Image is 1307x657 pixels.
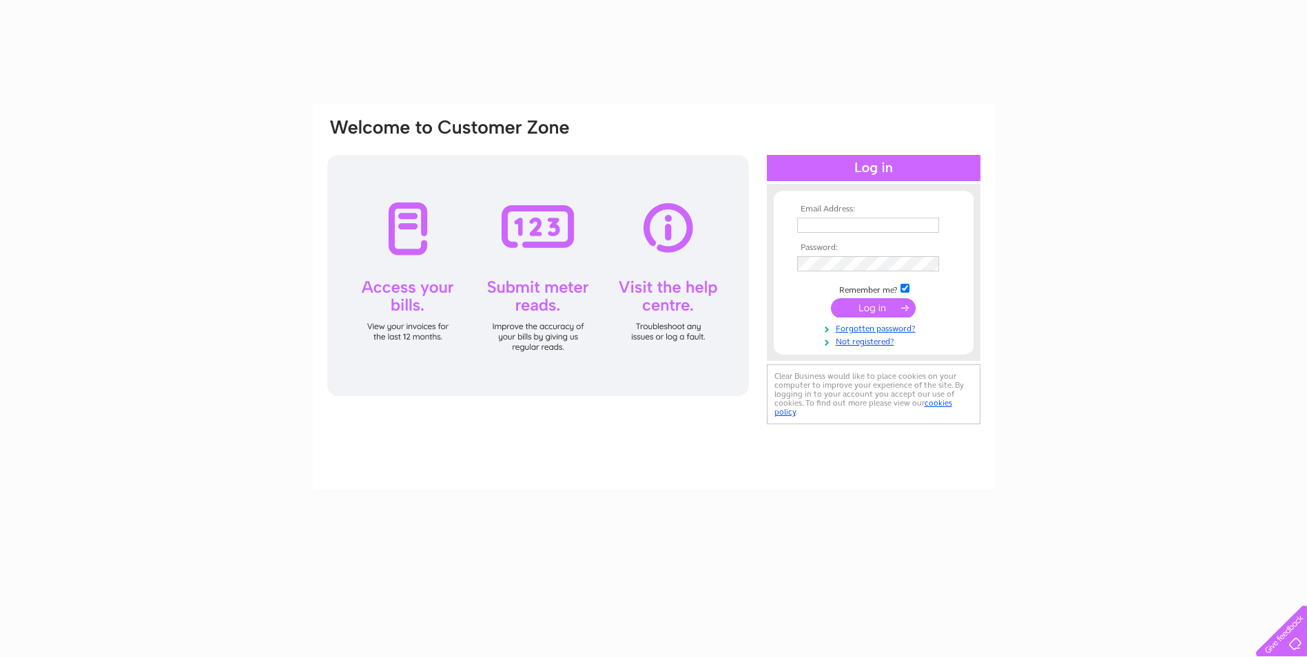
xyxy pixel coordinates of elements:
[797,321,954,334] a: Forgotten password?
[794,243,954,253] th: Password:
[767,364,980,424] div: Clear Business would like to place cookies on your computer to improve your experience of the sit...
[794,205,954,214] th: Email Address:
[797,334,954,347] a: Not registered?
[831,298,916,317] input: Submit
[774,398,952,417] a: cookies policy
[794,282,954,295] td: Remember me?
